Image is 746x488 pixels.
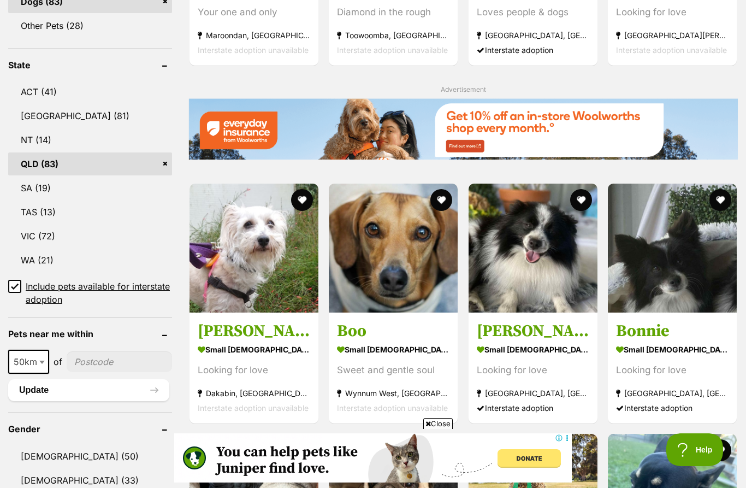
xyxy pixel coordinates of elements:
div: Sweet and gentle soul [337,363,449,378]
span: Advertisement [441,85,486,93]
a: [DEMOGRAPHIC_DATA] (50) [8,445,172,468]
img: Boo - Dachshund (Miniature Smooth Haired) Dog [329,184,458,313]
a: Everyday Insurance promotional banner [188,98,738,161]
button: favourite [431,189,453,211]
iframe: Advertisement [174,433,572,483]
a: VIC (72) [8,225,172,248]
a: [PERSON_NAME] small [DEMOGRAPHIC_DATA] Dog Looking for love [GEOGRAPHIC_DATA], [GEOGRAPHIC_DATA] ... [469,313,597,424]
img: Molly - Australian Silky Terrier Dog [190,184,318,313]
h3: [PERSON_NAME] [198,321,310,342]
div: Looking for love [616,363,729,378]
strong: [GEOGRAPHIC_DATA], [GEOGRAPHIC_DATA] [477,28,589,43]
header: Pets near me within [8,329,172,339]
iframe: Help Scout Beacon - Open [666,433,724,466]
div: Loves people & dogs [477,5,589,20]
a: NT (14) [8,128,172,151]
a: Other Pets (28) [8,14,172,37]
span: Interstate adoption unavailable [616,45,727,55]
span: Interstate adoption unavailable [198,45,309,55]
a: Boo small [DEMOGRAPHIC_DATA] Dog Sweet and gentle soul Wynnum West, [GEOGRAPHIC_DATA] Interstate ... [329,313,458,424]
header: State [8,60,172,70]
header: Gender [8,424,172,434]
span: Interstate adoption unavailable [198,403,309,413]
a: Bonnie small [DEMOGRAPHIC_DATA] Dog Looking for love [GEOGRAPHIC_DATA], [GEOGRAPHIC_DATA] Interst... [608,313,737,424]
strong: Dakabin, [GEOGRAPHIC_DATA] [198,386,310,401]
strong: [GEOGRAPHIC_DATA], [GEOGRAPHIC_DATA] [616,386,729,401]
div: Interstate adoption [477,43,589,57]
button: favourite [570,189,592,211]
a: Include pets available for interstate adoption [8,280,172,306]
strong: Toowoomba, [GEOGRAPHIC_DATA] [337,28,449,43]
a: ACT (41) [8,80,172,103]
span: of [54,355,62,368]
h3: Bonnie [616,321,729,342]
strong: small [DEMOGRAPHIC_DATA] Dog [477,342,589,357]
strong: small [DEMOGRAPHIC_DATA] Dog [616,342,729,357]
strong: [GEOGRAPHIC_DATA], [GEOGRAPHIC_DATA] [477,386,589,401]
img: Clyde - Pomeranian Dog [469,184,597,313]
h3: [PERSON_NAME] [477,321,589,342]
span: 50km [8,350,49,374]
div: Interstate adoption [477,401,589,415]
input: postcode [67,351,172,372]
strong: small [DEMOGRAPHIC_DATA] Dog [198,342,310,357]
img: Everyday Insurance promotional banner [188,98,738,160]
a: WA (21) [8,249,172,272]
strong: Wynnum West, [GEOGRAPHIC_DATA] [337,386,449,401]
span: 50km [9,354,48,369]
div: Interstate adoption [616,401,729,415]
div: Your one and only [198,5,310,20]
a: SA (19) [8,177,172,199]
button: favourite [709,189,731,211]
div: Diamond in the rough [337,5,449,20]
a: [GEOGRAPHIC_DATA] (81) [8,104,172,127]
span: Close [423,418,453,429]
strong: Maroondan, [GEOGRAPHIC_DATA] [198,28,310,43]
span: Interstate adoption unavailable [337,45,448,55]
span: Interstate adoption unavailable [337,403,448,413]
div: Looking for love [198,363,310,378]
strong: small [DEMOGRAPHIC_DATA] Dog [337,342,449,357]
a: QLD (83) [8,152,172,175]
div: Looking for love [616,5,729,20]
button: Update [8,379,169,401]
span: Include pets available for interstate adoption [26,280,172,306]
a: [PERSON_NAME] small [DEMOGRAPHIC_DATA] Dog Looking for love Dakabin, [GEOGRAPHIC_DATA] Interstate... [190,313,318,424]
a: TAS (13) [8,201,172,224]
strong: [GEOGRAPHIC_DATA][PERSON_NAME], [GEOGRAPHIC_DATA] [616,28,729,43]
button: favourite [291,189,313,211]
div: Looking for love [477,363,589,378]
h3: Boo [337,321,449,342]
img: Bonnie - Pomeranian Dog [608,184,737,313]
